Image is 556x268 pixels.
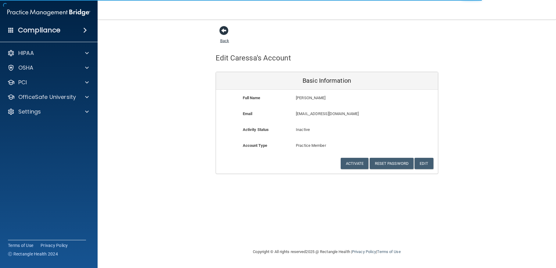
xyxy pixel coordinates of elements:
a: Privacy Policy [352,249,376,254]
a: Terms of Use [377,249,400,254]
button: Edit [414,158,433,169]
iframe: Drift Widget Chat Controller [450,225,549,249]
span: Ⓒ Rectangle Health 2024 [8,251,58,257]
a: PCI [7,79,89,86]
p: PCI [18,79,27,86]
a: Back [220,31,229,43]
a: HIPAA [7,49,89,57]
a: Terms of Use [8,242,33,248]
button: Reset Password [370,158,414,169]
b: Email [243,111,253,116]
a: OfficeSafe University [7,93,89,101]
b: Full Name [243,96,260,100]
h4: Edit Caressa's Account [216,54,291,62]
b: Activity Status [243,127,269,132]
p: Practice Member [296,142,358,149]
img: PMB logo [7,6,90,19]
h4: Compliance [18,26,60,34]
p: Settings [18,108,41,115]
a: Settings [7,108,89,115]
div: Copyright © All rights reserved 2025 @ Rectangle Health | | [216,242,438,262]
p: OfficeSafe University [18,93,76,101]
b: Account Type [243,143,267,148]
button: Activate [341,158,369,169]
p: OSHA [18,64,34,71]
p: [EMAIL_ADDRESS][DOMAIN_NAME] [296,110,393,118]
p: [PERSON_NAME] [296,94,393,102]
a: OSHA [7,64,89,71]
div: Basic Information [216,72,438,90]
p: Inactive [296,126,358,133]
a: Privacy Policy [41,242,68,248]
p: HIPAA [18,49,34,57]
